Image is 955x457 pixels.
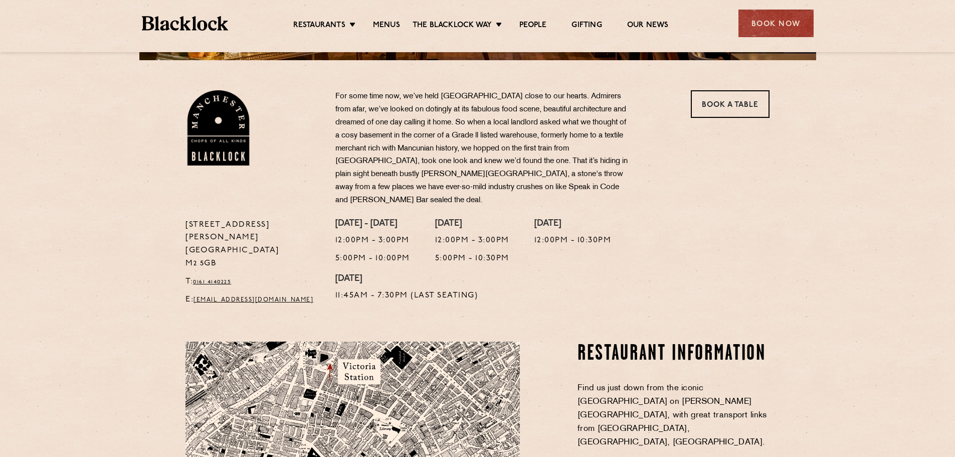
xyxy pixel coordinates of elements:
[293,21,345,32] a: Restaurants
[435,252,509,265] p: 5:00pm - 10:30pm
[534,219,612,230] h4: [DATE]
[627,21,669,32] a: Our News
[413,21,492,32] a: The Blacklock Way
[578,384,767,446] span: Find us just down from the iconic [GEOGRAPHIC_DATA] on [PERSON_NAME][GEOGRAPHIC_DATA], with great...
[185,293,320,307] p: E:
[738,10,814,37] div: Book Now
[519,21,546,32] a: People
[335,274,478,285] h4: [DATE]
[185,219,320,271] p: [STREET_ADDRESS][PERSON_NAME] [GEOGRAPHIC_DATA] M2 5GB
[435,219,509,230] h4: [DATE]
[194,297,313,303] a: [EMAIL_ADDRESS][DOMAIN_NAME]
[335,90,631,207] p: For some time now, we’ve held [GEOGRAPHIC_DATA] close to our hearts. Admirers from afar, we’ve lo...
[185,90,251,166] img: BL_Manchester_Logo-bleed.png
[373,21,400,32] a: Menus
[142,16,229,31] img: BL_Textured_Logo-footer-cropped.svg
[691,90,770,118] a: Book a Table
[193,279,231,285] a: 0161 4140225
[335,219,410,230] h4: [DATE] - [DATE]
[534,234,612,247] p: 12:00pm - 10:30pm
[571,21,602,32] a: Gifting
[435,234,509,247] p: 12:00pm - 3:00pm
[578,342,770,367] h2: Restaurant Information
[335,252,410,265] p: 5:00pm - 10:00pm
[335,234,410,247] p: 12:00pm - 3:00pm
[335,289,478,302] p: 11:45am - 7:30pm (Last Seating)
[185,275,320,288] p: T:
